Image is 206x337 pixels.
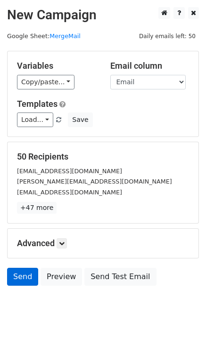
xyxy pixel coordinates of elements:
a: Templates [17,99,58,109]
a: Copy/paste... [17,75,74,89]
a: +47 more [17,202,57,214]
a: Send [7,268,38,286]
h5: Variables [17,61,96,71]
a: Send Test Email [84,268,156,286]
h5: Advanced [17,238,189,249]
a: Load... [17,112,53,127]
span: Daily emails left: 50 [136,31,199,41]
h5: Email column [110,61,190,71]
a: MergeMail [49,32,81,40]
a: Daily emails left: 50 [136,32,199,40]
small: [PERSON_NAME][EMAIL_ADDRESS][DOMAIN_NAME] [17,178,172,185]
small: [EMAIL_ADDRESS][DOMAIN_NAME] [17,168,122,175]
a: Preview [41,268,82,286]
iframe: Chat Widget [159,292,206,337]
small: Google Sheet: [7,32,81,40]
button: Save [68,112,92,127]
h5: 50 Recipients [17,152,189,162]
h2: New Campaign [7,7,199,23]
small: [EMAIL_ADDRESS][DOMAIN_NAME] [17,189,122,196]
